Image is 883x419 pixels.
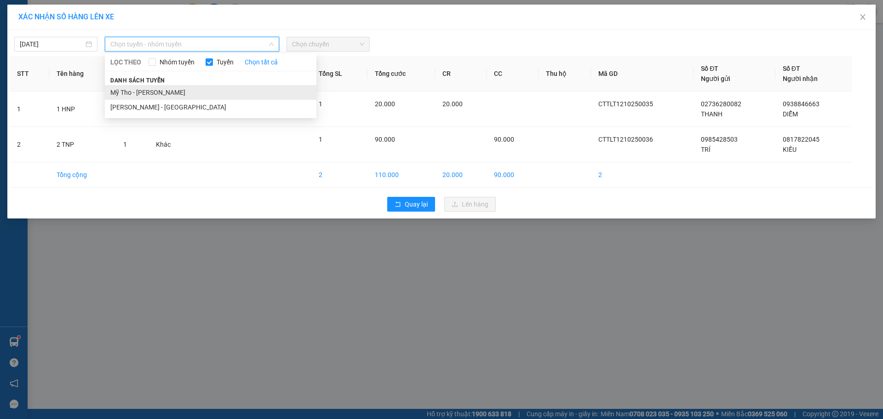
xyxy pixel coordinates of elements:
span: Số ĐT [783,65,800,72]
td: 20.000 [435,162,487,188]
span: Người nhận [783,75,818,82]
th: CR [435,56,487,92]
span: close [859,13,866,21]
input: 12/10/2025 [20,39,84,49]
span: THANH [701,110,722,118]
span: Danh sách tuyến [105,76,171,85]
div: [PERSON_NAME] [5,66,205,90]
th: Tổng SL [311,56,368,92]
span: 02736280082 [701,100,741,108]
td: Tổng cộng [49,162,116,188]
button: Close [850,5,876,30]
li: [PERSON_NAME] - [GEOGRAPHIC_DATA] [105,100,316,115]
span: 1 [123,141,127,148]
span: Chọn tuyến - nhóm tuyến [110,37,274,51]
td: 2 [10,127,49,162]
td: 2 TNP [49,127,116,162]
button: uploadLên hàng [444,197,496,212]
td: 1 HNP [49,92,116,127]
span: Nhóm tuyến [156,57,198,67]
td: 2 [311,162,368,188]
span: 0985428503 [701,136,738,143]
td: Khác [149,127,192,162]
span: Tuyến [213,57,237,67]
span: KIỀU [783,146,797,153]
span: rollback [395,201,401,208]
span: XÁC NHẬN SỐ HÀNG LÊN XE [18,12,114,21]
td: 1 [10,92,49,127]
span: 20.000 [375,100,395,108]
span: 0938846663 [783,100,820,108]
span: 1 [319,100,322,108]
span: 20.000 [442,100,463,108]
span: 90.000 [494,136,514,143]
span: CTTLT1210250036 [598,136,653,143]
span: Số ĐT [701,65,718,72]
button: rollbackQuay lại [387,197,435,212]
span: TRÍ [701,146,711,153]
span: Quay lại [405,199,428,209]
td: 2 [591,162,694,188]
td: 110.000 [367,162,435,188]
th: CC [487,56,538,92]
text: CTTLT1210250036 [43,44,167,60]
span: DIỄM [783,110,798,118]
th: Thu hộ [539,56,591,92]
span: 0817822045 [783,136,820,143]
th: Tổng cước [367,56,435,92]
span: CTTLT1210250035 [598,100,653,108]
li: Mỹ Tho - [PERSON_NAME] [105,85,316,100]
span: 90.000 [375,136,395,143]
a: Chọn tất cả [245,57,278,67]
span: Người gửi [701,75,730,82]
th: Tên hàng [49,56,116,92]
th: STT [10,56,49,92]
span: down [269,41,274,47]
span: LỌC THEO [110,57,141,67]
span: Chọn chuyến [292,37,364,51]
th: Mã GD [591,56,694,92]
span: 1 [319,136,322,143]
td: 90.000 [487,162,538,188]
